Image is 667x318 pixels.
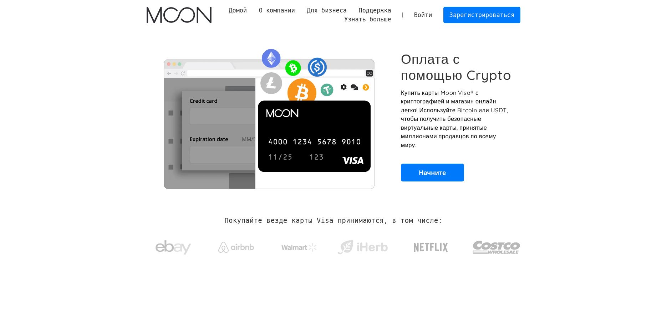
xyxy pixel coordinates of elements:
a: Netflix [399,231,463,260]
img: Netflix [413,238,449,256]
img: Airbnb [218,242,254,253]
a: Начните [401,164,464,181]
div: Для бизнеса [301,6,353,15]
a: дома [147,7,211,23]
img: Лунный логотип [147,7,211,23]
div: О компании [253,6,301,15]
div: Поддержка [359,6,391,15]
img: Лунные карты позволяют вам тратить свою криптовалюту везде, где принимается Visa. [147,44,391,189]
a: Костко [473,227,520,264]
a: Домой [223,6,253,15]
img: Костко [473,234,520,261]
a: ebay [147,229,200,262]
p: Купить карты Moon Visa® с криптографией и магазин онлайн легко! Используйте Bitcoin или USDT, что... [401,88,513,150]
a: iHerb [336,231,389,260]
div: Узнать больше [338,15,397,24]
a: Уолмарт [273,236,326,255]
a: Войти [408,7,438,23]
a: Зарегистрироваться [443,7,520,23]
h2: Покупайте везде карты Visa принимаются, в том числе: [224,217,442,225]
div: О компании [259,6,295,15]
div: Для бизнеса [307,6,347,15]
div: Узнать больше [344,15,391,24]
img: ebay [156,236,191,259]
div: Поддержка [353,6,397,15]
h1: Оплата с помощью Crypto [401,51,513,83]
img: Уолмарт [281,243,317,252]
a: Airbnb [210,235,263,256]
img: iHerb [336,238,389,257]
